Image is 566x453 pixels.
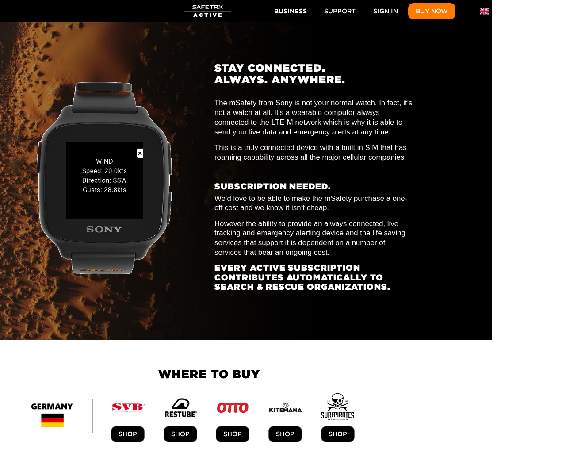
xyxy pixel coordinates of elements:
[324,6,356,17] span: Support
[214,263,414,291] h3: Every active subscription contributes automatically to search & rescue organizations.
[214,89,414,137] p: The mSafety from Sony is not your normal watch. In fact, it’s not a watch at all. It’s a wearable...
[223,429,242,440] span: SHOP
[214,182,414,191] h3: SUBSCRIPTION NEEDED.
[268,426,302,442] a: SHOP
[329,429,347,440] span: SHOP
[214,194,414,213] p: We’d love to be able to make the mSafety purchase a one-off cost and we know it isn’t cheap.
[408,3,455,19] button: Buy Now
[216,426,249,442] a: SHOP
[111,426,145,442] a: Shop
[366,3,405,19] a: Sign In
[276,429,294,440] span: SHOP
[164,426,197,442] a: SHOP
[321,426,355,442] a: SHOP
[267,3,314,19] button: Business
[171,429,190,440] span: SHOP
[214,62,414,86] h2: STAY CONNECTED. ALWAYS. ANYWHERE.
[274,6,307,17] span: Business
[373,6,398,17] span: Sign In
[214,143,414,162] p: This is a truly connected device with a built in SIM that has roaming capability across all the m...
[416,6,448,17] span: Buy Now
[480,7,489,15] img: en
[4,368,414,380] h1: WHERE TO BUY
[317,3,363,19] a: Support
[119,429,137,440] span: Shop
[214,219,414,257] p: However the ability to provide an always connected, live tracking and emergency alerting device a...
